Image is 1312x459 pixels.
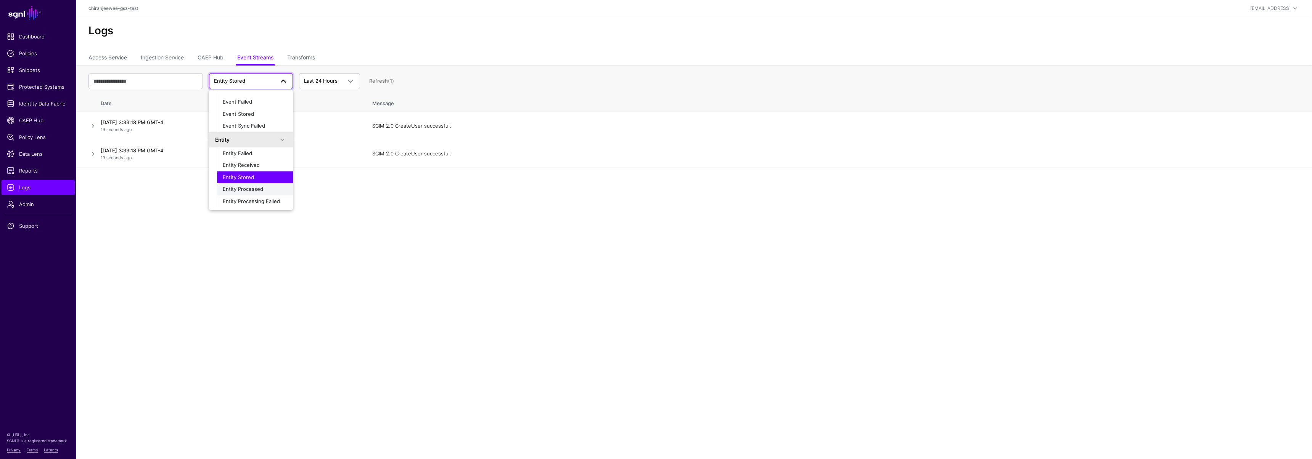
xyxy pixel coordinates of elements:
a: Transforms [287,51,315,66]
span: Entity Received [223,162,260,168]
span: Entity Stored [223,174,254,180]
span: Entity Processed [223,186,263,192]
td: SCIM 2.0 CreateUser successful. [365,112,1312,140]
button: Entity Processed [217,183,293,195]
a: Patents [44,448,58,452]
span: Data Lens [7,150,69,158]
a: Admin [2,197,75,212]
a: Ingestion Service [141,51,184,66]
span: Logs [7,184,69,191]
span: Support [7,222,69,230]
button: Event Stored [217,108,293,120]
span: Policies [7,50,69,57]
a: chiranjeewee-gsz-test [88,5,138,11]
a: SGNL [5,5,72,21]
span: Event Failed [223,99,252,105]
h2: Logs [88,24,1300,37]
h4: [DATE] 3:33:18 PM GMT-4 [101,147,204,154]
h4: [DATE] 3:33:18 PM GMT-4 [101,119,204,126]
span: Protected Systems [7,83,69,91]
th: Message [365,92,1312,112]
button: Event Sync Failed [217,120,293,132]
span: Dashboard [7,33,69,40]
span: Entity Processing Failed [223,198,280,204]
p: © [URL], Inc [7,432,69,438]
a: Refresh (1) [369,78,394,84]
a: Terms [27,448,38,452]
a: Logs [2,180,75,195]
td: SCIM 2.0 CreateUser successful. [365,140,1312,168]
div: [EMAIL_ADDRESS] [1250,5,1291,12]
a: Policy Lens [2,130,75,145]
span: Identity Data Fabric [7,100,69,107]
button: Entity Received [217,159,293,171]
span: Reports [7,167,69,174]
a: Snippets [2,62,75,78]
a: Policies [2,46,75,61]
div: Entity [215,136,278,144]
th: Date [98,92,212,112]
span: CAEP Hub [7,117,69,124]
button: Entity Processing Failed [217,195,293,208]
span: Snippets [7,66,69,74]
span: Admin [7,200,69,208]
a: Privacy [7,448,21,452]
a: Data Lens [2,146,75,162]
button: Event Failed [217,96,293,108]
span: Policy Lens [7,133,69,141]
a: Protected Systems [2,79,75,94]
span: Event Stored [223,111,254,117]
button: Entity Stored [217,171,293,184]
a: Reports [2,163,75,178]
a: Dashboard [2,29,75,44]
a: Access Service [88,51,127,66]
span: Entity Failed [223,150,252,156]
a: CAEP Hub [198,51,223,66]
button: Entity Failed [217,147,293,160]
a: Event Streams [237,51,273,66]
span: Last 24 Hours [304,78,338,84]
p: SGNL® is a registered trademark [7,438,69,444]
a: CAEP Hub [2,113,75,128]
p: 19 seconds ago [101,126,204,133]
span: Entity Stored [214,78,245,84]
p: 19 seconds ago [101,155,204,161]
a: Identity Data Fabric [2,96,75,111]
span: Event Sync Failed [223,123,265,129]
